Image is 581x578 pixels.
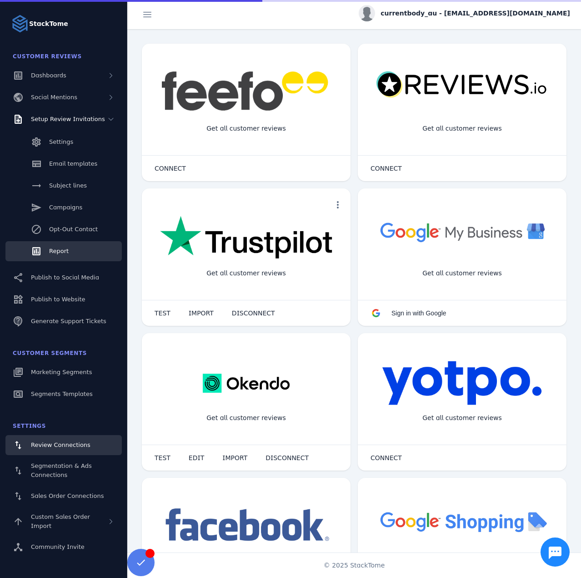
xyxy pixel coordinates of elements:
[31,94,77,101] span: Social Mentions
[222,455,247,461] span: IMPORT
[381,9,570,18] span: currentbody_au - [EMAIL_ADDRESS][DOMAIN_NAME]
[11,15,29,33] img: Logo image
[180,449,213,467] button: EDIT
[160,216,332,260] img: trustpilot.png
[376,505,548,537] img: googleshopping.png
[265,455,309,461] span: DISCONNECT
[376,216,548,248] img: googlebusiness.png
[31,390,93,397] span: Segments Templates
[13,423,46,429] span: Settings
[199,117,293,141] div: Get all customer reviews
[5,268,122,288] a: Publish to Social Media
[13,53,82,60] span: Customer Reviews
[5,241,122,261] a: Report
[49,182,87,189] span: Subject lines
[376,71,548,99] img: reviewsio.svg
[13,350,87,356] span: Customer Segments
[5,154,122,174] a: Email templates
[49,226,98,233] span: Opt-Out Contact
[203,360,290,406] img: okendo.webp
[371,165,402,172] span: CONNECT
[49,204,82,211] span: Campaigns
[391,309,446,317] span: Sign in with Google
[415,406,509,430] div: Get all customer reviews
[49,160,97,167] span: Email templates
[324,561,385,570] span: © 2025 StackTome
[145,304,180,322] button: TEST
[5,176,122,196] a: Subject lines
[5,537,122,557] a: Community Invite
[5,198,122,218] a: Campaigns
[160,505,332,546] img: facebook.png
[223,304,284,322] button: DISCONNECT
[415,117,509,141] div: Get all customer reviews
[5,289,122,309] a: Publish to Website
[361,449,411,467] button: CONNECT
[31,318,106,324] span: Generate Support Tickets
[199,261,293,285] div: Get all customer reviews
[5,384,122,404] a: Segments Templates
[31,116,105,122] span: Setup Review Invitations
[31,543,85,550] span: Community Invite
[359,5,375,21] img: profile.jpg
[5,457,122,484] a: Segmentation & Ads Connections
[415,261,509,285] div: Get all customer reviews
[31,441,90,448] span: Review Connections
[5,362,122,382] a: Marketing Segments
[155,455,170,461] span: TEST
[155,310,170,316] span: TEST
[31,72,66,79] span: Dashboards
[31,513,90,529] span: Custom Sales Order Import
[180,304,223,322] button: IMPORT
[160,71,332,111] img: feefo.png
[31,274,99,281] span: Publish to Social Media
[31,296,85,303] span: Publish to Website
[5,132,122,152] a: Settings
[145,159,195,177] button: CONNECT
[5,435,122,455] a: Review Connections
[31,492,104,499] span: Sales Order Connections
[155,165,186,172] span: CONNECT
[49,248,69,254] span: Report
[31,369,92,375] span: Marketing Segments
[29,19,68,29] strong: StackTome
[329,196,347,214] button: more
[189,455,204,461] span: EDIT
[5,219,122,239] a: Opt-Out Contact
[371,455,402,461] span: CONNECT
[213,449,256,467] button: IMPORT
[359,5,570,21] button: currentbody_au - [EMAIL_ADDRESS][DOMAIN_NAME]
[31,462,92,478] span: Segmentation & Ads Connections
[361,159,411,177] button: CONNECT
[49,138,73,145] span: Settings
[5,311,122,331] a: Generate Support Tickets
[382,360,542,406] img: yotpo.png
[189,310,214,316] span: IMPORT
[408,551,516,575] div: Import Products from Google
[145,449,180,467] button: TEST
[232,310,275,316] span: DISCONNECT
[5,486,122,506] a: Sales Order Connections
[361,304,456,322] button: Sign in with Google
[199,406,293,430] div: Get all customer reviews
[256,449,318,467] button: DISCONNECT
